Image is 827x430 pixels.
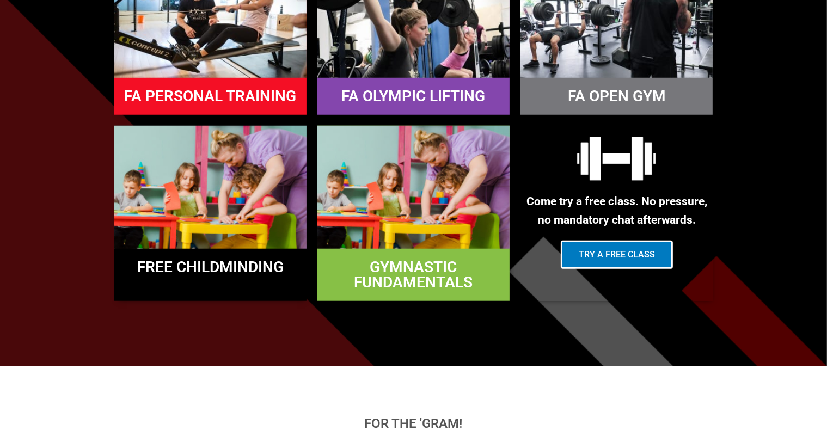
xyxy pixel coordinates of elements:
strong: Come try a free class. No pressure, no mandatory chat afterwards. [526,195,707,227]
a: FREE CHILDMINDING [137,258,284,276]
a: FA OPEN GYM [568,87,666,105]
a: Try a Free Class [561,241,673,269]
a: FA PERSONAL TRAINING [124,87,296,105]
h5: for the 'gram! [109,417,719,430]
a: GYMNASTIC FUNDAMENTALS [354,258,473,291]
a: FA OLYMPIC LIFTING [341,87,485,105]
span: Try a Free Class [579,250,655,259]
